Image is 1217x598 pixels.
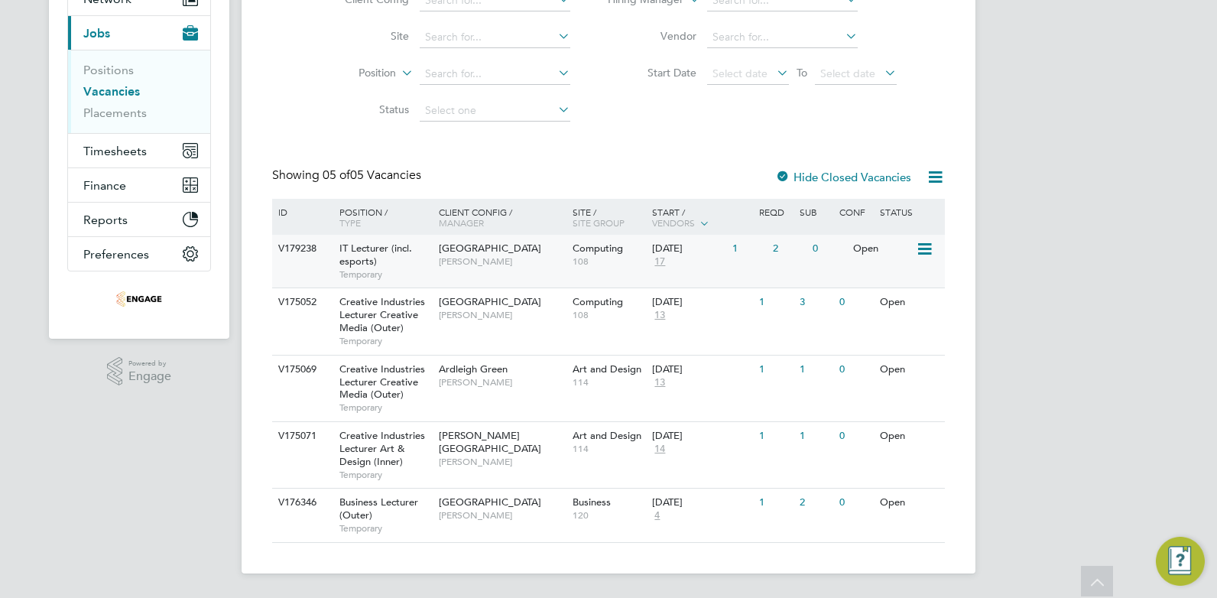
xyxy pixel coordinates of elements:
[339,216,361,229] span: Type
[792,63,812,83] span: To
[68,237,210,271] button: Preferences
[876,356,943,384] div: Open
[107,357,172,386] a: Powered byEngage
[68,50,210,133] div: Jobs
[83,106,147,120] a: Placements
[573,496,611,509] span: Business
[439,309,565,321] span: [PERSON_NAME]
[573,429,641,442] span: Art and Design
[652,509,662,522] span: 4
[439,456,565,468] span: [PERSON_NAME]
[796,288,836,317] div: 3
[321,102,409,116] label: Status
[83,26,110,41] span: Jobs
[876,288,943,317] div: Open
[707,27,858,48] input: Search for...
[339,242,412,268] span: IT Lecturer (incl. esports)
[308,66,396,81] label: Position
[652,296,751,309] div: [DATE]
[876,489,943,517] div: Open
[439,216,484,229] span: Manager
[83,84,140,99] a: Vacancies
[68,16,210,50] button: Jobs
[573,362,641,375] span: Art and Design
[573,309,645,321] span: 108
[128,357,171,370] span: Powered by
[876,199,943,225] div: Status
[420,63,570,85] input: Search for...
[755,489,795,517] div: 1
[652,255,667,268] span: 17
[608,66,696,80] label: Start Date
[820,67,875,80] span: Select date
[328,199,435,236] div: Position /
[648,199,755,237] div: Start /
[339,522,431,535] span: Temporary
[83,178,126,193] span: Finance
[729,235,768,263] div: 1
[339,362,425,401] span: Creative Industries Lecturer Creative Media (Outer)
[652,443,667,456] span: 14
[274,199,328,225] div: ID
[339,469,431,481] span: Temporary
[439,509,565,522] span: [PERSON_NAME]
[68,168,210,202] button: Finance
[573,255,645,268] span: 108
[1156,537,1205,586] button: Engage Resource Center
[755,288,795,317] div: 1
[652,496,751,509] div: [DATE]
[439,362,508,375] span: Ardleigh Green
[796,422,836,450] div: 1
[439,429,541,455] span: [PERSON_NAME][GEOGRAPHIC_DATA]
[420,100,570,122] input: Select one
[652,242,725,255] div: [DATE]
[569,199,649,236] div: Site /
[712,67,768,80] span: Select date
[339,496,418,522] span: Business Lecturer (Outer)
[420,27,570,48] input: Search for...
[439,295,541,308] span: [GEOGRAPHIC_DATA]
[836,489,875,517] div: 0
[573,216,625,229] span: Site Group
[339,429,425,468] span: Creative Industries Lecturer Art & Design (Inner)
[439,255,565,268] span: [PERSON_NAME]
[274,356,328,384] div: V175069
[274,422,328,450] div: V175071
[439,242,541,255] span: [GEOGRAPHIC_DATA]
[836,422,875,450] div: 0
[775,170,911,184] label: Hide Closed Vacancies
[321,29,409,43] label: Site
[755,199,795,225] div: Reqd
[836,288,875,317] div: 0
[849,235,916,263] div: Open
[439,496,541,509] span: [GEOGRAPHIC_DATA]
[796,489,836,517] div: 2
[652,216,695,229] span: Vendors
[339,268,431,281] span: Temporary
[836,356,875,384] div: 0
[272,167,424,184] div: Showing
[796,356,836,384] div: 1
[573,295,623,308] span: Computing
[67,287,211,311] a: Go to home page
[652,309,667,322] span: 13
[755,422,795,450] div: 1
[439,376,565,388] span: [PERSON_NAME]
[323,167,421,183] span: 05 Vacancies
[809,235,849,263] div: 0
[652,376,667,389] span: 13
[323,167,350,183] span: 05 of
[435,199,569,236] div: Client Config /
[274,288,328,317] div: V175052
[836,199,875,225] div: Conf
[608,29,696,43] label: Vendor
[573,443,645,455] span: 114
[68,134,210,167] button: Timesheets
[83,144,147,158] span: Timesheets
[573,376,645,388] span: 114
[796,199,836,225] div: Sub
[68,203,210,236] button: Reports
[83,247,149,262] span: Preferences
[876,422,943,450] div: Open
[274,489,328,517] div: V176346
